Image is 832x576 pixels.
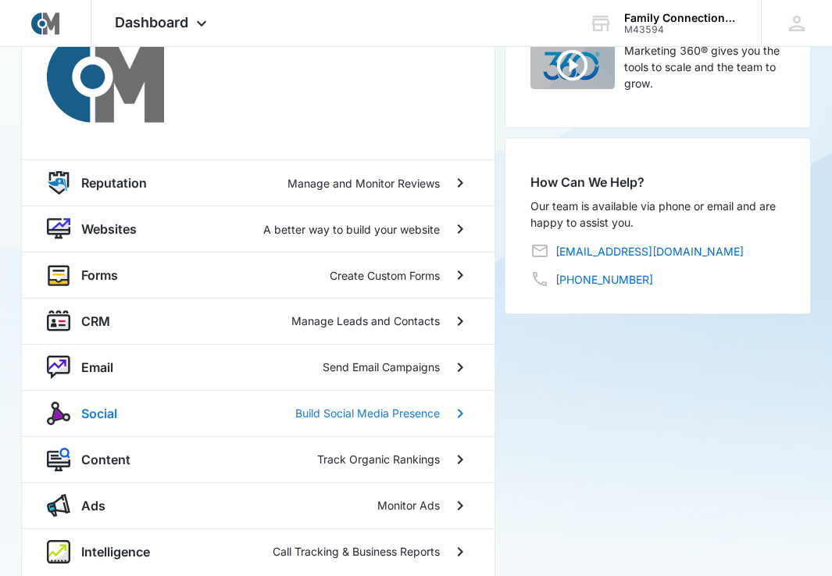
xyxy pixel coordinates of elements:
span: Dashboard [115,14,188,30]
p: Send Email Campaigns [323,359,440,375]
p: Ads [81,496,105,515]
p: A better way to build your website [263,221,440,238]
p: CRM [81,312,110,331]
img: Courtside Marketing [31,9,59,38]
img: intelligence [47,540,70,563]
p: Our team is available via phone or email and are happy to assist you. [530,198,785,231]
img: social [47,402,70,425]
a: crmCRMManage Leads and Contacts [22,298,495,344]
p: Social [81,404,117,423]
p: Websites [81,220,137,238]
a: formsFormsCreate Custom Forms [22,252,495,298]
a: [EMAIL_ADDRESS][DOMAIN_NAME] [555,243,744,259]
img: crm [47,309,70,333]
a: intelligenceIntelligenceCall Tracking & Business Reports [22,528,495,574]
p: Intelligence [81,542,150,561]
a: adsAdsMonitor Ads [22,482,495,528]
p: Marketing 360® gives you the tools to scale and the team to grow. [624,42,785,91]
div: account id [624,24,738,35]
img: ads [47,494,70,517]
img: reputation [47,171,70,195]
img: website [47,217,70,241]
p: Call Tracking & Business Reports [273,543,440,560]
img: Courtside Marketing [47,17,164,134]
a: reputationReputationManage and Monitor Reviews [22,159,495,206]
p: Build Social Media Presence [295,405,440,421]
p: Create Custom Forms [330,267,440,284]
h2: How Can We Help? [530,173,785,191]
div: account name [624,12,738,24]
a: websiteWebsitesA better way to build your website [22,206,495,252]
a: socialSocialBuild Social Media Presence [22,390,495,436]
img: Quick Overview Video [530,42,615,89]
a: nurtureEmailSend Email Campaigns [22,344,495,390]
img: content [47,448,70,471]
p: Email [81,358,113,377]
p: Reputation [81,174,147,192]
p: Manage and Monitor Reviews [287,175,440,191]
p: Track Organic Rankings [317,451,440,467]
img: forms [47,263,70,287]
p: Monitor Ads [377,497,440,513]
img: nurture [47,356,70,379]
a: contentContentTrack Organic Rankings [22,436,495,482]
p: Content [81,450,130,469]
a: [PHONE_NUMBER] [555,271,653,288]
p: Manage Leads and Contacts [291,313,440,329]
p: Forms [81,266,118,284]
